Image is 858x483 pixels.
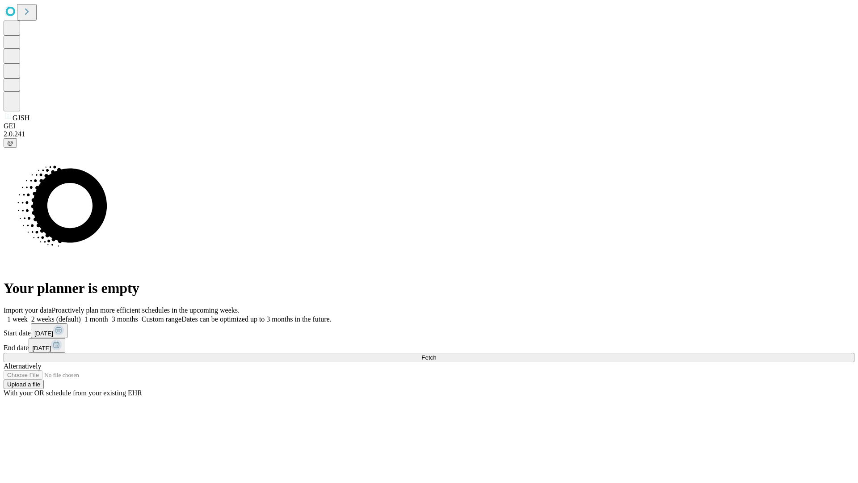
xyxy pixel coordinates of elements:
button: Fetch [4,353,854,362]
div: 2.0.241 [4,130,854,138]
span: 2 weeks (default) [31,315,81,323]
span: Alternatively [4,362,41,370]
span: Import your data [4,306,52,314]
span: Dates can be optimized up to 3 months in the future. [181,315,331,323]
span: Custom range [142,315,181,323]
button: [DATE] [29,338,65,353]
span: 3 months [112,315,138,323]
span: With your OR schedule from your existing EHR [4,389,142,397]
div: Start date [4,323,854,338]
span: GJSH [13,114,29,122]
span: @ [7,140,13,146]
h1: Your planner is empty [4,280,854,297]
div: End date [4,338,854,353]
div: GEI [4,122,854,130]
span: 1 week [7,315,28,323]
button: @ [4,138,17,148]
button: Upload a file [4,380,44,389]
span: 1 month [84,315,108,323]
span: [DATE] [32,345,51,352]
span: Fetch [421,354,436,361]
button: [DATE] [31,323,67,338]
span: [DATE] [34,330,53,337]
span: Proactively plan more efficient schedules in the upcoming weeks. [52,306,240,314]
